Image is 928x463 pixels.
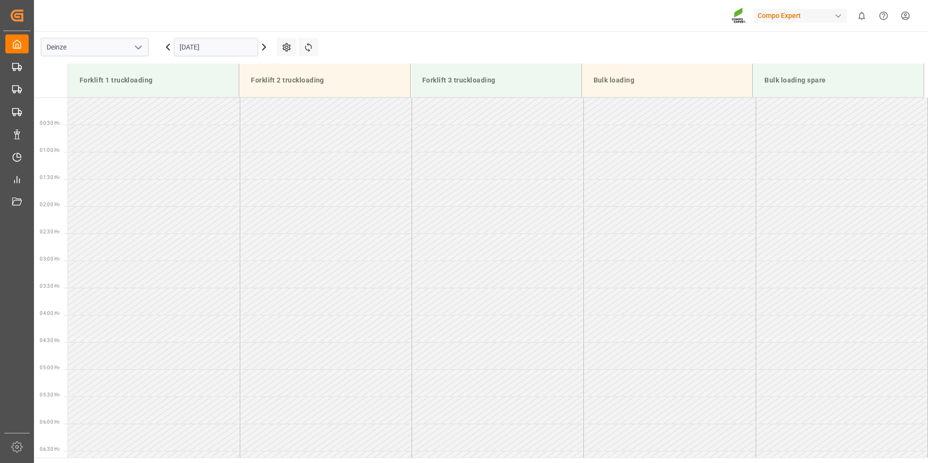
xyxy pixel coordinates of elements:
[40,392,60,397] span: 05:30 Hr
[40,202,60,207] span: 02:00 Hr
[418,71,574,89] div: Forklift 3 truckloading
[247,71,402,89] div: Forklift 2 truckloading
[40,229,60,234] span: 02:30 Hr
[731,7,747,24] img: Screenshot%202023-09-29%20at%2010.02.21.png_1712312052.png
[40,365,60,370] span: 05:00 Hr
[873,5,895,27] button: Help Center
[40,419,60,425] span: 06:00 Hr
[41,38,149,56] input: Type to search/select
[40,148,60,153] span: 01:00 Hr
[40,283,60,289] span: 03:30 Hr
[851,5,873,27] button: show 0 new notifications
[76,71,231,89] div: Forklift 1 truckloading
[131,40,145,55] button: open menu
[40,338,60,343] span: 04:30 Hr
[40,120,60,126] span: 00:30 Hr
[40,256,60,262] span: 03:00 Hr
[40,446,60,452] span: 06:30 Hr
[761,71,916,89] div: Bulk loading spare
[174,38,258,56] input: DD.MM.YYYY
[754,9,847,23] div: Compo Expert
[40,311,60,316] span: 04:00 Hr
[40,175,60,180] span: 01:30 Hr
[754,6,851,25] button: Compo Expert
[590,71,745,89] div: Bulk loading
